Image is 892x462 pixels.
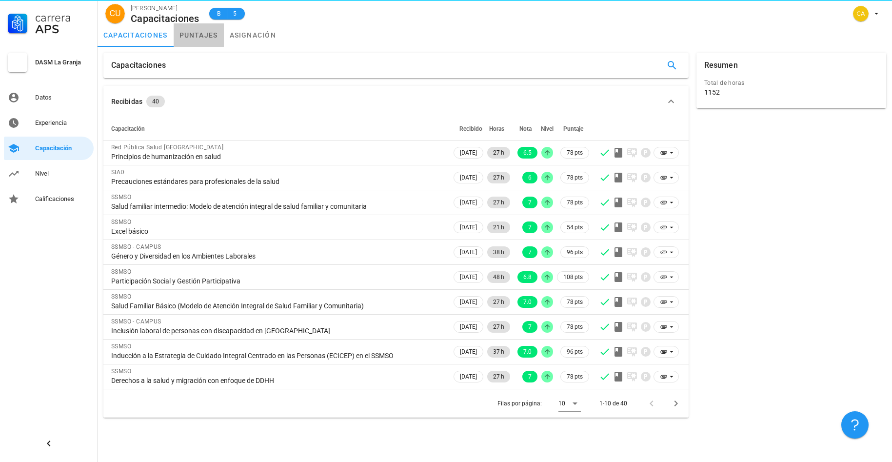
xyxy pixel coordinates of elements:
button: Recibidas 40 [103,86,689,117]
span: 96 pts [567,247,583,257]
span: SSMSO [111,268,131,275]
span: [DATE] [460,247,477,258]
span: 78 pts [567,372,583,382]
span: Horas [489,125,504,132]
div: [PERSON_NAME] [131,3,199,13]
span: 6.5 [523,147,532,159]
span: [DATE] [460,147,477,158]
div: DASM La Granja [35,59,90,66]
div: Calificaciones [35,195,90,203]
div: avatar [105,4,125,23]
span: 78 pts [567,173,583,182]
div: Género y Diversidad en los Ambientes Laborales [111,252,444,261]
span: Recibido [459,125,482,132]
th: Puntaje [555,117,591,141]
span: SSMSO [111,194,131,201]
span: 7.0 [523,296,532,308]
th: Capacitación [103,117,452,141]
span: Capacitación [111,125,145,132]
span: 6.8 [523,271,532,283]
span: 48 h [493,271,504,283]
a: puntajes [174,23,224,47]
span: 5 [231,9,239,19]
div: Resumen [704,53,738,78]
a: Nivel [4,162,94,185]
span: [DATE] [460,346,477,357]
span: 27 h [493,321,504,333]
a: Datos [4,86,94,109]
span: [DATE] [460,371,477,382]
span: 7 [528,321,532,333]
div: Participación Social y Gestión Participativa [111,277,444,285]
div: Recibidas [111,96,142,107]
span: 7 [528,197,532,208]
span: 7 [528,246,532,258]
div: 10Filas por página: [558,396,581,411]
span: 27 h [493,147,504,159]
div: Filas por página: [497,389,581,418]
button: Página siguiente [667,395,685,412]
div: Experiencia [35,119,90,127]
span: 27 h [493,371,504,382]
div: avatar [853,6,869,21]
div: Nivel [35,170,90,178]
span: Puntaje [563,125,583,132]
span: 96 pts [567,347,583,357]
div: Salud Familiar Básico (Modelo de Atención Integral de Salud Familiar y Comunitaria) [111,301,444,310]
span: 78 pts [567,148,583,158]
div: 1-10 de 40 [599,399,627,408]
span: SSMSO [111,219,131,225]
div: Total de horas [704,78,878,88]
span: B [215,9,223,19]
div: Derechos a la salud y migración con enfoque de DDHH [111,376,444,385]
span: [DATE] [460,297,477,307]
span: [DATE] [460,272,477,282]
div: APS [35,23,90,35]
div: Principios de humanización en salud [111,152,444,161]
span: [DATE] [460,222,477,233]
div: 10 [558,399,565,408]
span: 27 h [493,172,504,183]
span: [DATE] [460,321,477,332]
span: CU [109,4,120,23]
a: Calificaciones [4,187,94,211]
span: SSMSO - CAMPUS [111,318,161,325]
div: Carrera [35,12,90,23]
span: SSMSO [111,368,131,375]
span: 27 h [493,197,504,208]
div: Salud familiar intermedio: Modelo de atención integral de salud familiar y comunitaria [111,202,444,211]
span: 7.0 [523,346,532,358]
div: Inclusión laboral de personas con discapacidad en [GEOGRAPHIC_DATA] [111,326,444,335]
span: Nota [519,125,532,132]
span: SSMSO [111,343,131,350]
div: Datos [35,94,90,101]
a: Experiencia [4,111,94,135]
span: 7 [528,221,532,233]
span: 108 pts [563,272,583,282]
th: Horas [485,117,512,141]
span: SSMSO - CAMPUS [111,243,161,250]
th: Nota [512,117,539,141]
span: 54 pts [567,222,583,232]
span: 78 pts [567,198,583,207]
span: 27 h [493,296,504,308]
span: 37 h [493,346,504,358]
div: 1152 [704,88,720,97]
span: 78 pts [567,322,583,332]
th: Recibido [452,117,485,141]
div: Capacitación [35,144,90,152]
span: 38 h [493,246,504,258]
div: Inducción a la Estrategia de Cuidado Integral Centrado en las Personas (ECICEP) en el SSMSO [111,351,444,360]
span: 6 [528,172,532,183]
span: SIAD [111,169,125,176]
a: asignación [224,23,282,47]
div: Capacitaciones [111,53,166,78]
span: Nivel [541,125,554,132]
div: Excel básico [111,227,444,236]
a: Capacitación [4,137,94,160]
span: 7 [528,371,532,382]
th: Nivel [539,117,555,141]
span: [DATE] [460,172,477,183]
div: Capacitaciones [131,13,199,24]
a: capacitaciones [98,23,174,47]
